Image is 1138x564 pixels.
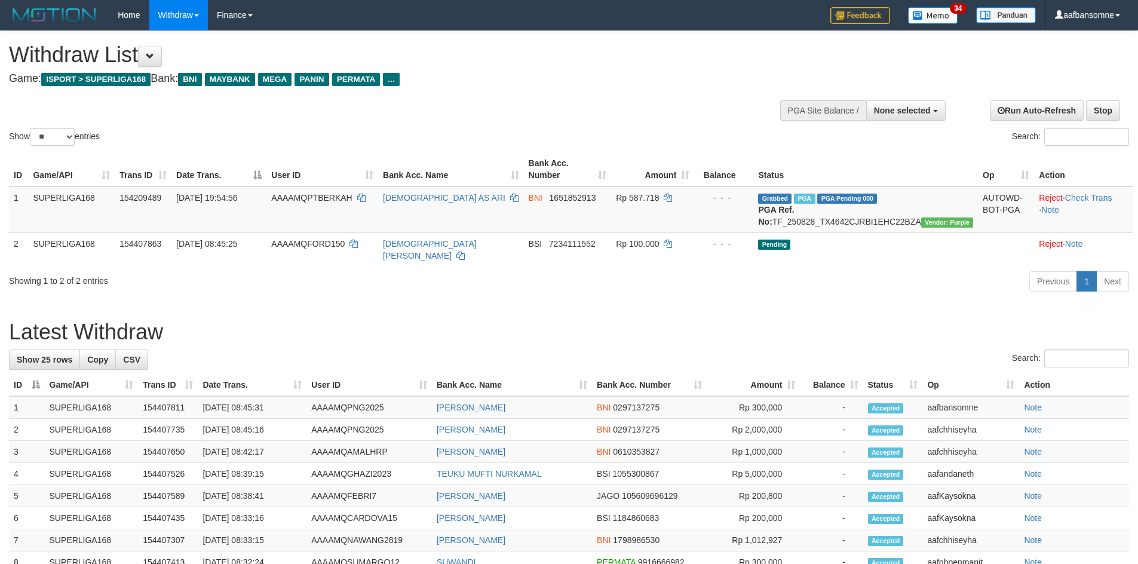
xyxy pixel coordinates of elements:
td: - [800,441,863,463]
td: 1 [9,396,45,419]
span: ... [383,73,399,86]
span: Copy 1184860683 to clipboard [613,513,660,523]
th: User ID: activate to sort column ascending [266,152,378,186]
td: AAAAMQNAWANG2819 [306,529,432,551]
div: Showing 1 to 2 of 2 entries [9,270,465,287]
td: [DATE] 08:33:16 [198,507,306,529]
th: Balance: activate to sort column ascending [800,374,863,396]
td: aafchhiseyha [922,441,1019,463]
a: CSV [115,350,148,370]
a: [DEMOGRAPHIC_DATA][PERSON_NAME] [383,239,477,260]
th: Trans ID: activate to sort column ascending [115,152,171,186]
td: 154407589 [138,485,198,507]
span: JAGO [597,491,619,501]
td: 2 [9,419,45,441]
td: · · [1034,186,1133,233]
td: Rp 2,000,000 [707,419,800,441]
td: AAAAMQCARDOVA15 [306,507,432,529]
th: Game/API: activate to sort column ascending [28,152,115,186]
a: [PERSON_NAME] [437,535,505,545]
th: Balance [694,152,753,186]
span: Copy 0610353827 to clipboard [613,447,660,456]
td: AAAAMQPNG2025 [306,396,432,419]
td: AUTOWD-BOT-PGA [978,186,1034,233]
div: PGA Site Balance / [780,100,866,121]
img: panduan.png [976,7,1036,23]
span: 154407863 [119,239,161,249]
span: Accepted [868,447,904,458]
td: Rp 300,000 [707,396,800,419]
th: Amount: activate to sort column ascending [707,374,800,396]
a: Note [1024,403,1042,412]
span: [DATE] 08:45:25 [176,239,237,249]
a: Copy [79,350,116,370]
label: Search: [1012,128,1129,146]
td: SUPERLIGA168 [45,507,139,529]
th: Status [753,152,978,186]
td: aafandaneth [922,463,1019,485]
td: aafchhiseyha [922,419,1019,441]
span: BNI [597,403,611,412]
a: [PERSON_NAME] [437,513,505,523]
td: aafbansomne [922,396,1019,419]
td: Rp 1,000,000 [707,441,800,463]
th: Action [1019,374,1129,396]
h4: Game: Bank: [9,73,747,85]
span: None selected [874,106,931,115]
span: Accepted [868,514,904,524]
td: SUPERLIGA168 [45,419,139,441]
td: [DATE] 08:45:16 [198,419,306,441]
span: Copy 105609696129 to clipboard [622,491,677,501]
td: AAAAMQPNG2025 [306,419,432,441]
td: 1 [9,186,28,233]
th: Bank Acc. Name: activate to sort column ascending [378,152,524,186]
span: BSI [597,513,611,523]
label: Search: [1012,350,1129,367]
span: BNI [529,193,542,203]
a: Next [1096,271,1129,292]
a: [PERSON_NAME] [437,425,505,434]
td: SUPERLIGA168 [28,186,115,233]
td: [DATE] 08:33:15 [198,529,306,551]
a: Previous [1029,271,1077,292]
span: Copy 0297137275 to clipboard [613,403,660,412]
td: Rp 5,000,000 [707,463,800,485]
span: Vendor URL: https://trx4.1velocity.biz [921,217,973,228]
span: Show 25 rows [17,355,72,364]
button: None selected [866,100,946,121]
span: Copy [87,355,108,364]
span: Accepted [868,470,904,480]
td: SUPERLIGA168 [45,441,139,463]
img: Feedback.jpg [830,7,890,24]
a: Run Auto-Refresh [990,100,1084,121]
td: SUPERLIGA168 [45,529,139,551]
td: SUPERLIGA168 [45,463,139,485]
span: Copy 1798986530 to clipboard [613,535,660,545]
span: BSI [597,469,611,479]
span: 34 [950,3,966,14]
div: - - - [699,192,749,204]
td: 154407435 [138,507,198,529]
td: AAAAMQAMALHRP [306,441,432,463]
td: AAAAMQGHAZI2023 [306,463,432,485]
td: [DATE] 08:38:41 [198,485,306,507]
span: Copy 7234111552 to clipboard [549,239,596,249]
span: Copy 1055300867 to clipboard [613,469,660,479]
th: ID: activate to sort column descending [9,374,45,396]
td: - [800,419,863,441]
a: [PERSON_NAME] [437,491,505,501]
td: - [800,485,863,507]
a: Note [1024,491,1042,501]
td: - [800,463,863,485]
span: Accepted [868,403,904,413]
th: Bank Acc. Number: activate to sort column ascending [592,374,707,396]
a: Note [1065,239,1083,249]
td: [DATE] 08:45:31 [198,396,306,419]
a: Note [1024,513,1042,523]
img: Button%20Memo.svg [908,7,958,24]
h1: Latest Withdraw [9,320,1129,344]
a: Note [1024,447,1042,456]
a: Note [1024,469,1042,479]
span: AAAAMQPTBERKAH [271,193,352,203]
span: BNI [597,535,611,545]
